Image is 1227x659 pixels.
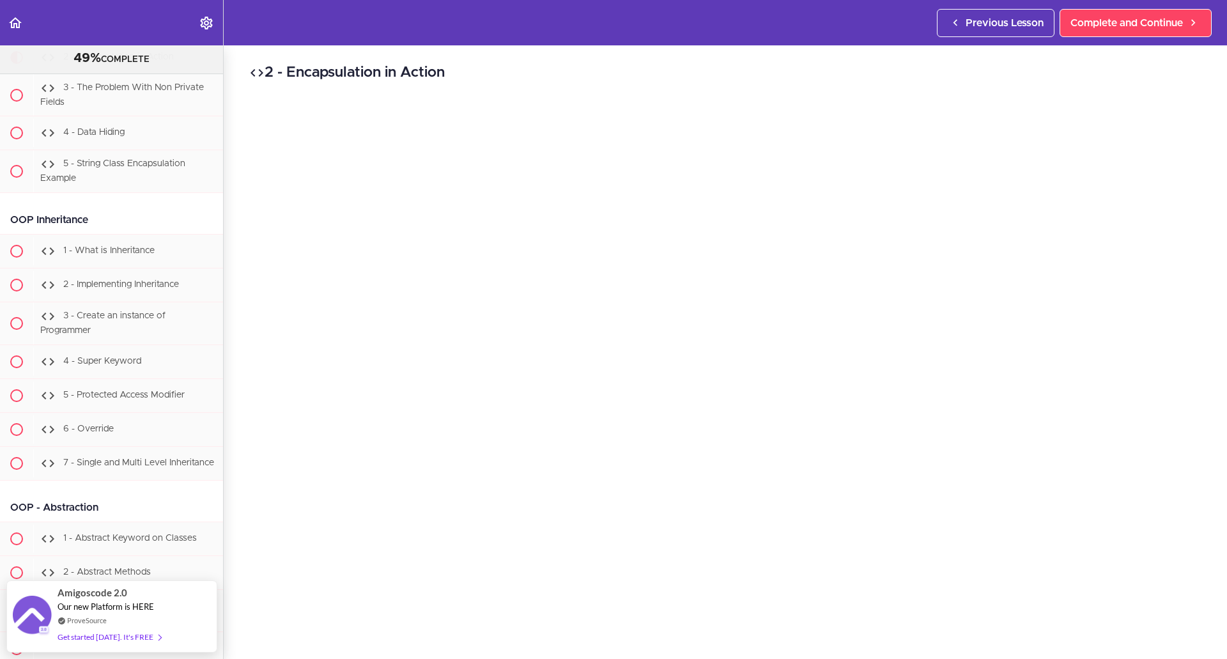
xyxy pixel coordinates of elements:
[58,585,127,600] span: Amigoscode 2.0
[63,128,125,137] span: 4 - Data Hiding
[199,15,214,31] svg: Settings Menu
[73,52,101,65] span: 49%
[63,424,114,433] span: 6 - Override
[63,357,141,366] span: 4 - Super Keyword
[58,630,161,644] div: Get started [DATE]. It's FREE
[58,601,154,612] span: Our new Platform is HERE
[16,50,207,67] div: COMPLETE
[63,534,197,543] span: 1 - Abstract Keyword on Classes
[249,62,1201,84] h2: 2 - Encapsulation in Action
[1070,15,1183,31] span: Complete and Continue
[67,615,107,626] a: ProveSource
[40,160,185,183] span: 5 - String Class Encapsulation Example
[63,644,185,653] span: 4 - Abstract Classes Example
[40,311,166,335] span: 3 - Create an instance of Programmer
[1060,9,1212,37] a: Complete and Continue
[63,246,155,255] span: 1 - What is Inheritance
[966,15,1044,31] span: Previous Lesson
[13,596,51,637] img: provesource social proof notification image
[63,391,185,399] span: 5 - Protected Access Modifier
[63,458,214,467] span: 7 - Single and Multi Level Inheritance
[937,9,1054,37] a: Previous Lesson
[40,83,204,107] span: 3 - The Problem With Non Private Fields
[8,15,23,31] svg: Back to course curriculum
[63,280,179,289] span: 2 - Implementing Inheritance
[63,568,151,577] span: 2 - Abstract Methods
